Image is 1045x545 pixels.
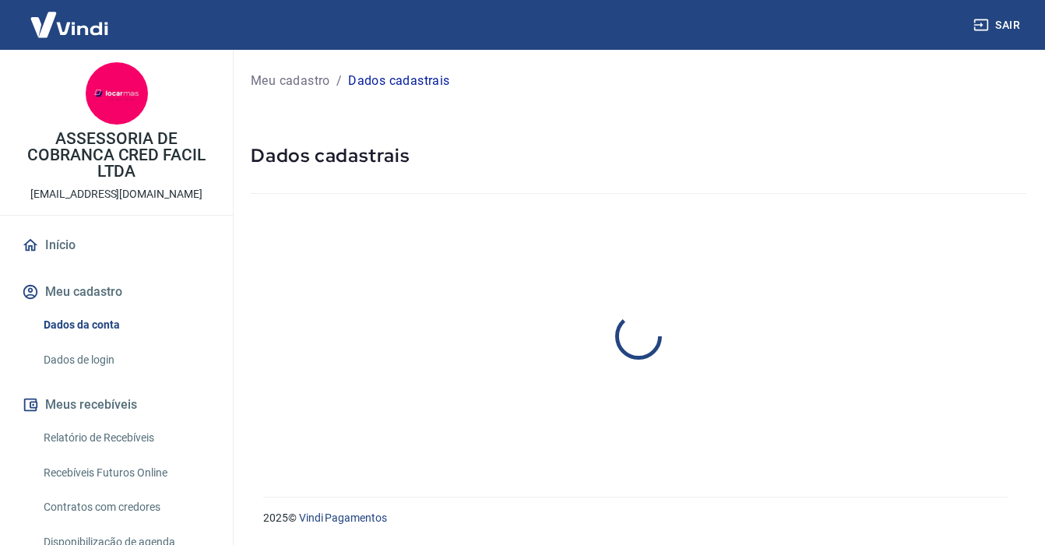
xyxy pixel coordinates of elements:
[19,1,120,48] img: Vindi
[12,131,220,180] p: ASSESSORIA DE COBRANCA CRED FACIL LTDA
[30,186,202,202] p: [EMAIL_ADDRESS][DOMAIN_NAME]
[299,512,387,524] a: Vindi Pagamentos
[251,143,1026,168] h5: Dados cadastrais
[37,457,214,489] a: Recebíveis Futuros Online
[19,388,214,422] button: Meus recebíveis
[336,72,342,90] p: /
[251,72,330,90] a: Meu cadastro
[37,422,214,454] a: Relatório de Recebíveis
[970,11,1026,40] button: Sair
[37,309,214,341] a: Dados da conta
[37,491,214,523] a: Contratos com credores
[37,344,214,376] a: Dados de login
[19,228,214,262] a: Início
[263,510,1008,526] p: 2025 ©
[19,275,214,309] button: Meu cadastro
[86,62,148,125] img: c8e1b0d6-ca11-4db4-a8de-d117a35b4b63.jpeg
[348,72,449,90] p: Dados cadastrais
